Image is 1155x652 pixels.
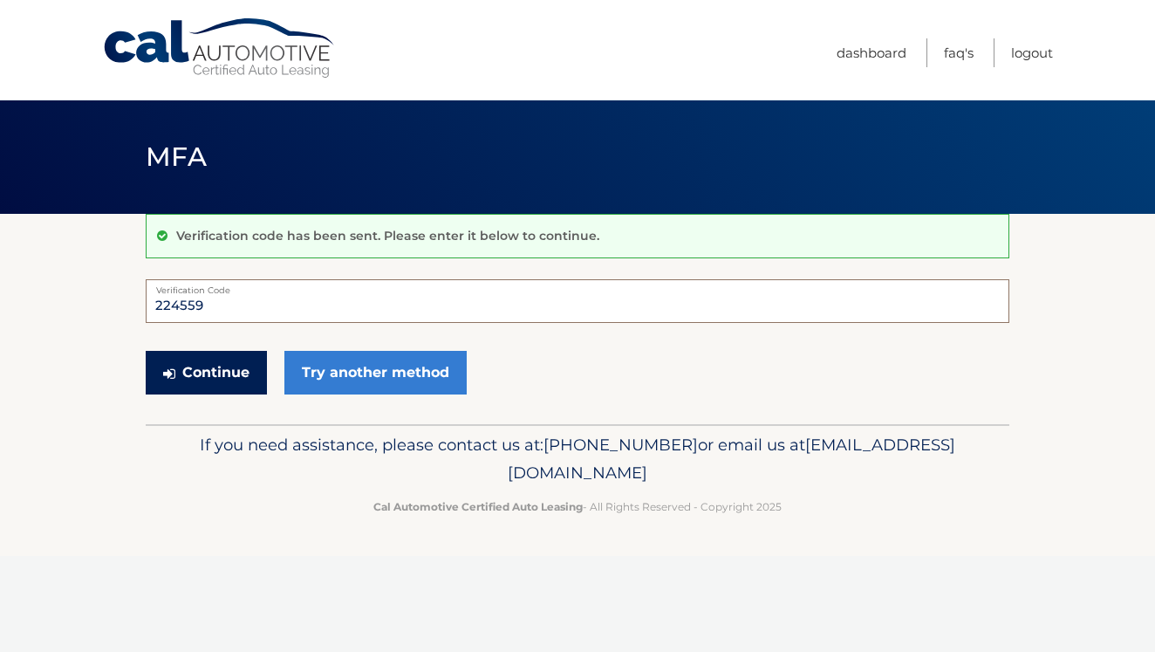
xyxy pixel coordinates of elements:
[146,141,207,173] span: MFA
[944,38,974,67] a: FAQ's
[102,17,338,79] a: Cal Automotive
[1011,38,1053,67] a: Logout
[146,351,267,395] button: Continue
[157,498,998,516] p: - All Rights Reserved - Copyright 2025
[146,279,1009,293] label: Verification Code
[543,435,698,455] span: [PHONE_NUMBER]
[284,351,467,395] a: Try another method
[837,38,906,67] a: Dashboard
[157,431,998,487] p: If you need assistance, please contact us at: or email us at
[373,500,583,513] strong: Cal Automotive Certified Auto Leasing
[176,228,599,244] p: Verification code has been sent. Please enter it below to continue.
[508,435,955,483] span: [EMAIL_ADDRESS][DOMAIN_NAME]
[146,279,1009,323] input: Verification Code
